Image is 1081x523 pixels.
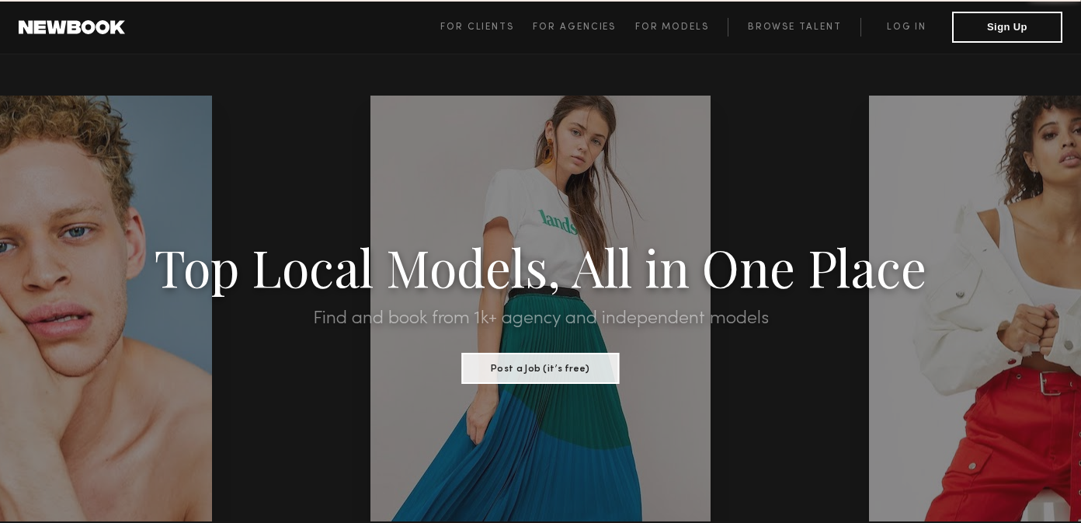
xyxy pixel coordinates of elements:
a: For Models [635,18,728,37]
a: For Agencies [533,18,634,37]
button: Sign Up [952,12,1062,43]
span: For Models [635,23,709,32]
a: Post a Job (it’s free) [462,358,620,375]
a: Browse Talent [728,18,860,37]
span: For Agencies [533,23,616,32]
button: Post a Job (it’s free) [462,353,620,384]
a: Log in [860,18,952,37]
a: For Clients [440,18,533,37]
span: For Clients [440,23,514,32]
h2: Find and book from 1k+ agency and independent models [81,309,999,328]
h1: Top Local Models, All in One Place [81,242,999,291]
